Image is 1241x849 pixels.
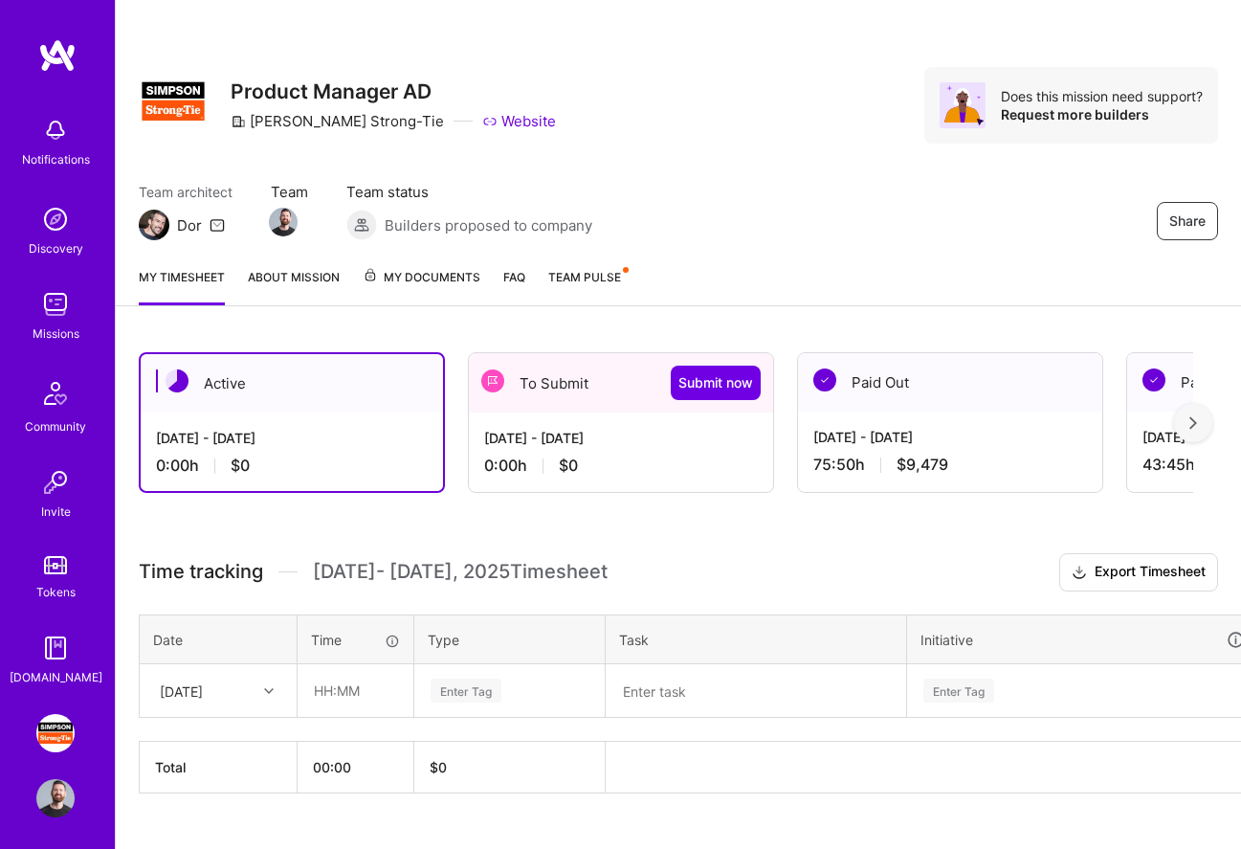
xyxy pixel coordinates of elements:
[139,210,169,240] img: Team Architect
[1142,369,1165,391] img: Paid Out
[33,370,78,416] img: Community
[481,369,504,392] img: To Submit
[36,779,75,817] img: User Avatar
[32,714,79,752] a: Simpson Strong-Tie: Product Manager AD
[231,114,246,129] i: icon CompanyGray
[678,373,753,392] span: Submit now
[813,369,836,391] img: Paid Out
[1169,212,1206,231] span: Share
[559,456,578,476] span: $0
[484,456,758,476] div: 0:00 h
[313,560,608,584] span: [DATE] - [DATE] , 2025 Timesheet
[36,629,75,667] img: guide book
[606,614,907,664] th: Task
[484,428,758,448] div: [DATE] - [DATE]
[36,111,75,149] img: bell
[166,369,188,392] img: Active
[503,267,525,305] a: FAQ
[36,582,76,602] div: Tokens
[10,667,102,687] div: [DOMAIN_NAME]
[1001,87,1203,105] div: Does this mission need support?
[36,200,75,238] img: discovery
[269,208,298,236] img: Team Member Avatar
[36,463,75,502] img: Invite
[139,560,263,584] span: Time tracking
[210,217,225,233] i: icon Mail
[813,427,1087,447] div: [DATE] - [DATE]
[177,215,202,235] div: Dor
[671,366,761,400] button: Submit now
[160,681,203,701] div: [DATE]
[41,502,71,522] div: Invite
[363,267,480,305] a: My Documents
[139,182,233,202] span: Team architect
[231,111,444,131] div: [PERSON_NAME] Strong-Tie
[248,267,340,305] a: About Mission
[940,82,986,128] img: Avatar
[430,759,447,775] span: $ 0
[140,614,298,664] th: Date
[231,79,556,103] h3: Product Manager AD
[1157,202,1218,240] button: Share
[385,215,592,235] span: Builders proposed to company
[311,630,400,650] div: Time
[923,676,994,705] div: Enter Tag
[231,456,250,476] span: $0
[813,455,1087,475] div: 75:50 h
[139,267,225,305] a: My timesheet
[264,686,274,696] i: icon Chevron
[33,324,79,344] div: Missions
[38,38,77,73] img: logo
[431,676,501,705] div: Enter Tag
[897,455,948,475] span: $9,479
[482,111,556,131] a: Website
[25,416,86,436] div: Community
[346,210,377,240] img: Builders proposed to company
[1072,563,1087,583] i: icon Download
[22,149,90,169] div: Notifications
[29,238,83,258] div: Discovery
[271,182,308,202] span: Team
[36,714,75,752] img: Simpson Strong-Tie: Product Manager AD
[798,353,1102,412] div: Paid Out
[363,267,480,288] span: My Documents
[141,354,443,413] div: Active
[140,742,298,793] th: Total
[298,742,414,793] th: 00:00
[346,182,592,202] span: Team status
[44,556,67,574] img: tokens
[139,67,208,136] img: Company Logo
[548,270,621,284] span: Team Pulse
[299,665,412,716] input: HH:MM
[36,285,75,324] img: teamwork
[32,779,79,817] a: User Avatar
[1189,416,1197,430] img: right
[1059,553,1218,592] button: Export Timesheet
[414,614,606,664] th: Type
[469,353,773,413] div: To Submit
[156,456,428,476] div: 0:00 h
[548,267,627,305] a: Team Pulse
[156,428,428,448] div: [DATE] - [DATE]
[1001,105,1203,123] div: Request more builders
[271,206,296,238] a: Team Member Avatar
